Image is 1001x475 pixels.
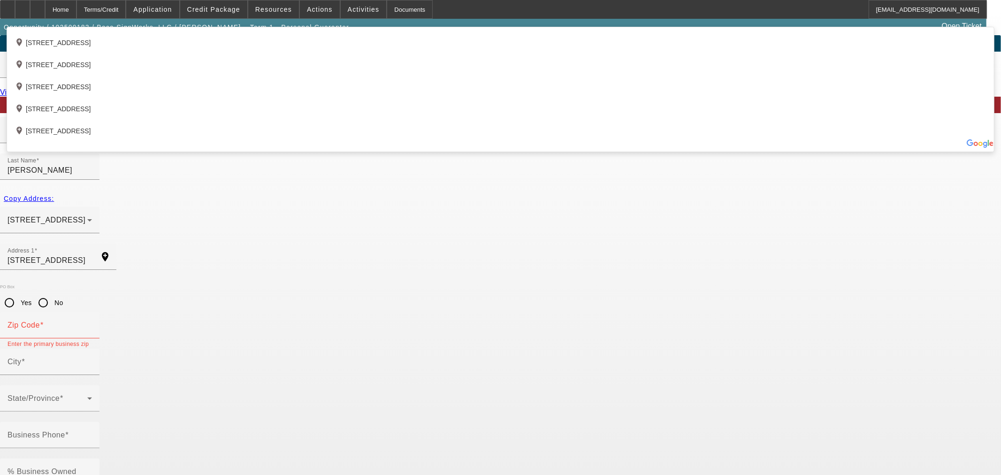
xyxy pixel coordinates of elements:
span: Credit Package [187,6,240,13]
mat-icon: add_location [15,82,26,93]
mat-label: Business Phone [8,431,65,439]
mat-icon: add_location [15,38,26,49]
div: [STREET_ADDRESS] [7,51,994,73]
button: Resources [248,0,299,18]
button: Credit Package [180,0,247,18]
span: Copy Address: [4,195,54,202]
span: Opportunity / 102500183 / Boca SignWorks, LLC / [PERSON_NAME] [4,23,241,31]
mat-label: Last Name [8,158,36,164]
div: [STREET_ADDRESS] [7,95,994,117]
button: Application [126,0,179,18]
mat-icon: add_location [94,251,116,262]
mat-icon: add_location [15,126,26,137]
span: Activities [348,6,380,13]
button: Activities [341,0,387,18]
div: [STREET_ADDRESS] [7,73,994,95]
a: Open Ticket [938,18,986,34]
button: Personal Guarantor [279,19,351,36]
mat-label: Address 1 [8,248,34,254]
button: Actions [300,0,340,18]
span: Actions [307,6,333,13]
div: [STREET_ADDRESS] [7,29,994,51]
label: No [53,298,63,307]
mat-label: Zip Code [8,321,40,329]
button: Term 1 [247,19,277,36]
mat-icon: add_location [15,60,26,71]
mat-icon: add_location [15,104,26,115]
mat-label: City [8,358,22,366]
img: Powered by Google [966,139,994,148]
span: Application [133,6,172,13]
span: Term 1 [250,23,274,31]
mat-label: State/Province [8,394,60,402]
span: Resources [255,6,292,13]
span: Personal Guarantor [281,23,349,31]
span: [STREET_ADDRESS] [8,216,85,224]
label: Yes [19,298,32,307]
div: [STREET_ADDRESS] [7,117,994,139]
mat-error: Enter the primary business zip code [8,338,92,358]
